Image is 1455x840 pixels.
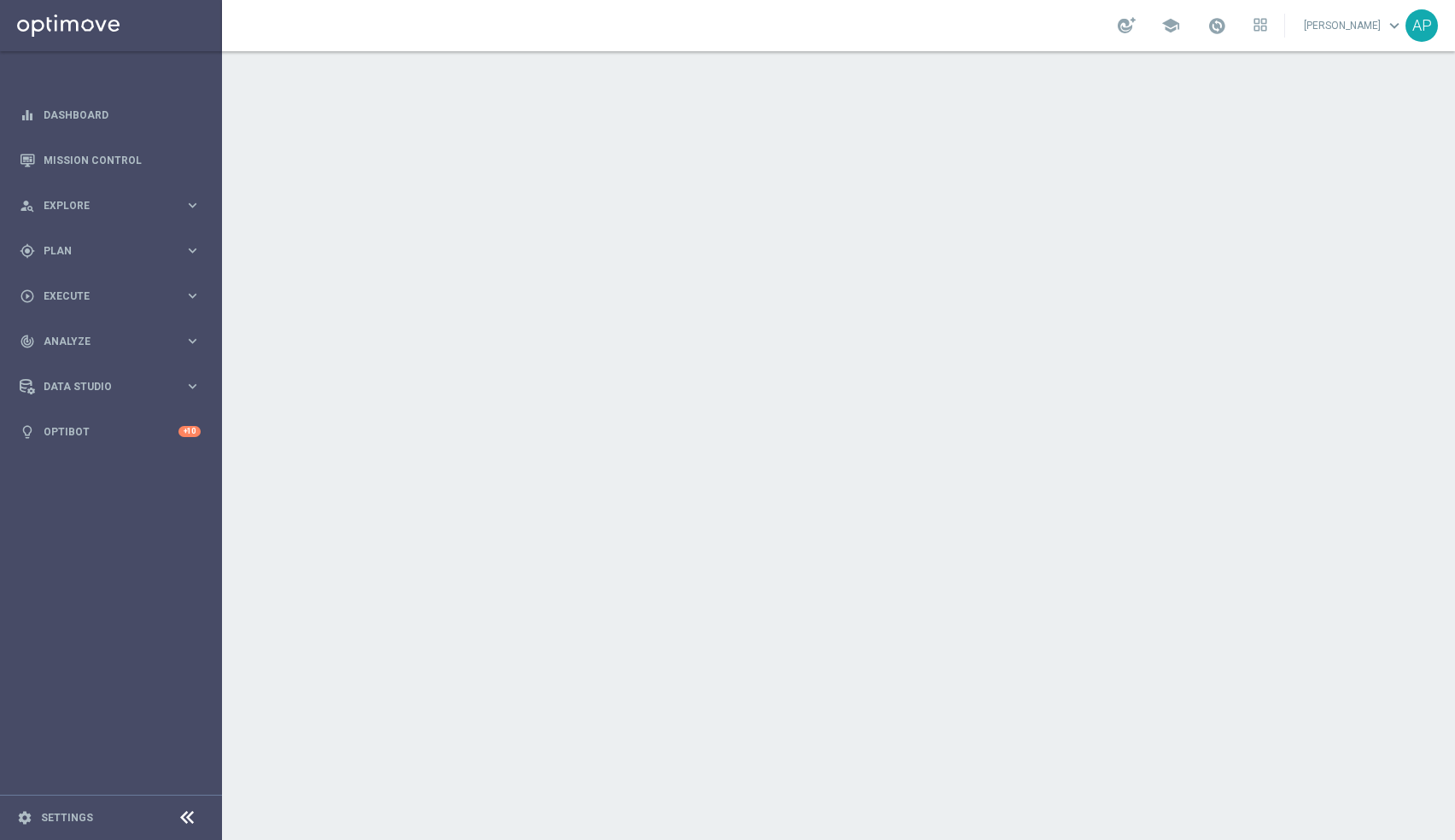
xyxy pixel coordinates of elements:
[19,108,202,122] button: equalizer Dashboard
[19,199,202,213] button: person_search Explore keyboard_arrow_right
[1385,16,1404,35] span: keyboard_arrow_down
[20,379,184,394] div: Data Studio
[20,289,35,304] i: play_circle_outline
[1302,13,1405,38] a: [PERSON_NAME]keyboard_arrow_down
[44,92,201,137] a: Dashboard
[41,813,93,823] a: Settings
[44,201,184,211] span: Explore
[19,380,202,394] button: Data Studio keyboard_arrow_right
[20,243,35,259] i: gps_fixed
[184,333,201,349] i: keyboard_arrow_right
[20,409,201,454] div: Optibot
[17,810,32,825] i: settings
[44,291,184,301] span: Execute
[19,154,202,167] button: Mission Control
[184,378,201,394] i: keyboard_arrow_right
[184,288,201,304] i: keyboard_arrow_right
[184,242,201,259] i: keyboard_arrow_right
[19,425,202,439] button: lightbulb Optibot +10
[19,335,202,348] button: track_changes Analyze keyboard_arrow_right
[20,334,184,349] div: Analyze
[20,334,35,349] i: track_changes
[20,108,35,123] i: equalizer
[20,424,35,440] i: lightbulb
[44,336,184,347] span: Analyze
[178,426,201,437] div: +10
[1161,16,1180,35] span: school
[19,244,202,258] button: gps_fixed Plan keyboard_arrow_right
[20,198,184,213] div: Explore
[44,409,178,454] a: Optibot
[20,92,201,137] div: Dashboard
[20,289,184,304] div: Execute
[1405,9,1438,42] div: AP
[20,243,184,259] div: Plan
[44,246,184,256] span: Plan
[44,382,184,392] span: Data Studio
[184,197,201,213] i: keyboard_arrow_right
[44,137,201,183] a: Mission Control
[19,289,202,303] button: play_circle_outline Execute keyboard_arrow_right
[20,137,201,183] div: Mission Control
[20,198,35,213] i: person_search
